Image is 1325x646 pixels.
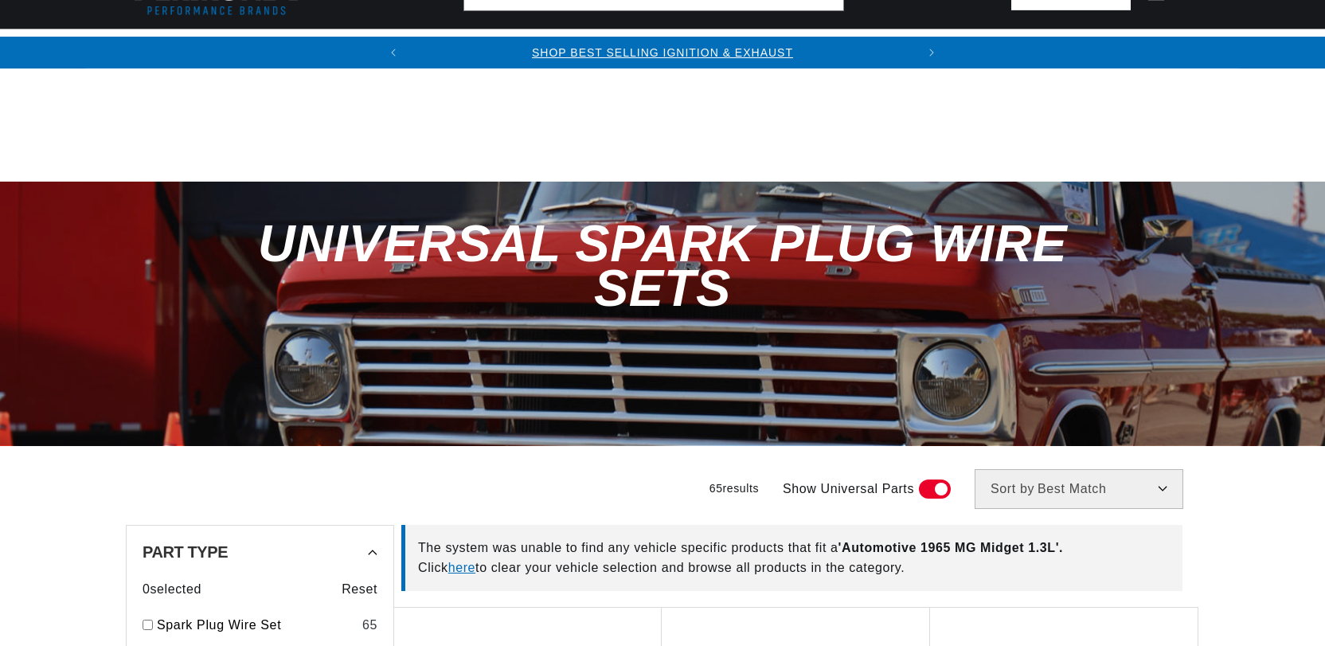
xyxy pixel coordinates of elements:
span: 0 selected [143,579,201,600]
a: Spark Plug Wire Set [157,615,356,636]
summary: Motorcycle [1179,29,1290,67]
summary: Coils & Distributors [298,29,474,67]
a: here [448,561,475,574]
div: The system was unable to find any vehicle specific products that fit a Click to clear your vehicl... [401,525,1182,591]
summary: Battery Products [870,29,1027,67]
summary: Ignition Conversions [126,29,298,67]
slideshow-component: Translation missing: en.sections.announcements.announcement_bar [86,37,1239,69]
span: Show Universal Parts [783,479,914,499]
summary: Engine Swaps [750,29,870,67]
a: SHOP BEST SELLING IGNITION & EXHAUST [532,46,793,59]
div: Announcement [409,44,916,61]
span: Universal Spark Plug Wire Sets [258,214,1068,316]
span: Part Type [143,544,228,560]
summary: Spark Plug Wires [1027,29,1178,67]
div: 65 [362,615,377,636]
button: Translation missing: en.sections.announcements.next_announcement [916,37,948,69]
div: 1 of 2 [409,44,916,61]
span: ' Automotive 1965 MG Midget 1.3L '. [838,541,1064,554]
span: Sort by [991,483,1034,495]
span: Reset [342,579,377,600]
select: Sort by [975,469,1183,509]
span: 65 results [709,482,759,495]
summary: Headers, Exhausts & Components [474,29,750,67]
button: Translation missing: en.sections.announcements.previous_announcement [377,37,409,69]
